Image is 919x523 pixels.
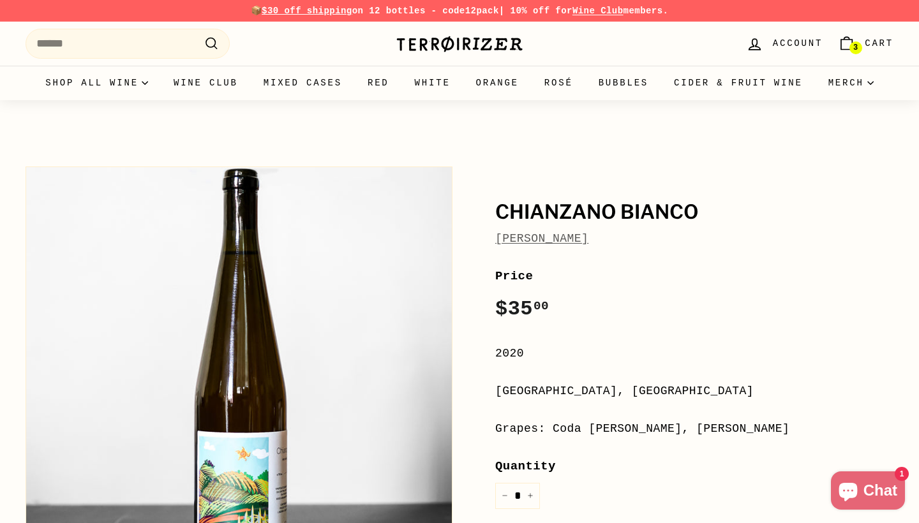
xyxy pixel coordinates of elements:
div: [GEOGRAPHIC_DATA], [GEOGRAPHIC_DATA] [495,382,893,401]
a: Red [355,66,402,100]
a: [PERSON_NAME] [495,232,588,245]
a: Mixed Cases [251,66,355,100]
a: Account [738,25,830,63]
div: 2020 [495,344,893,363]
a: White [402,66,463,100]
p: 📦 on 12 bottles - code | 10% off for members. [26,4,893,18]
div: Grapes: Coda [PERSON_NAME], [PERSON_NAME] [495,420,893,438]
label: Price [495,267,893,286]
span: 3 [853,43,858,52]
label: Quantity [495,457,893,476]
summary: Merch [816,66,886,100]
span: $30 off shipping [262,6,352,16]
sup: 00 [534,299,549,313]
span: $35 [495,297,549,321]
a: Rosé [532,66,586,100]
a: Bubbles [586,66,661,100]
a: Wine Club [572,6,624,16]
span: Cart [865,36,893,50]
button: Increase item quantity by one [521,483,540,509]
input: quantity [495,483,540,509]
a: Orange [463,66,532,100]
a: Wine Club [161,66,251,100]
a: Cart [830,25,901,63]
summary: Shop all wine [33,66,161,100]
strong: 12pack [465,6,499,16]
inbox-online-store-chat: Shopify online store chat [827,471,909,513]
span: Account [773,36,823,50]
h1: Chianzano Bianco [495,202,893,223]
a: Cider & Fruit Wine [661,66,816,100]
button: Reduce item quantity by one [495,483,514,509]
